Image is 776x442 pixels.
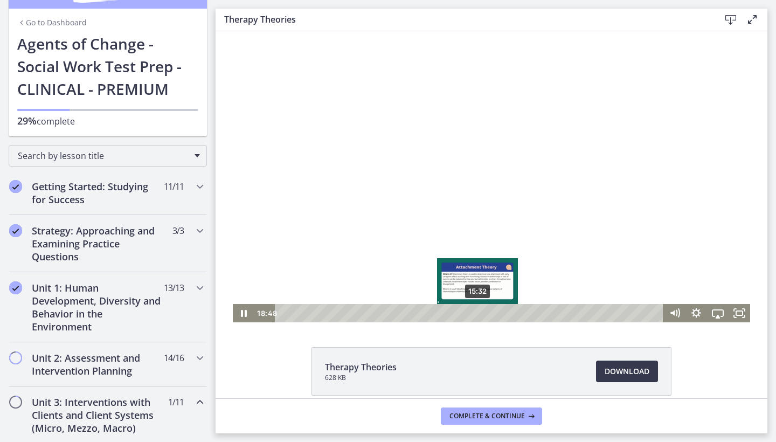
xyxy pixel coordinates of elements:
span: 29% [17,114,37,127]
span: Complete & continue [449,412,525,420]
span: Therapy Theories [325,361,397,374]
iframe: Video Lesson [216,31,767,322]
h3: Therapy Theories [224,13,703,26]
h2: Unit 2: Assessment and Intervention Planning [32,351,163,377]
p: complete [17,114,198,128]
h1: Agents of Change - Social Work Test Prep - CLINICAL - PREMIUM [17,32,198,100]
div: Search by lesson title [9,145,207,167]
button: Airplay [491,273,513,291]
span: Download [605,365,649,378]
a: Go to Dashboard [17,17,87,28]
button: Show settings menu [470,273,491,291]
span: 13 / 13 [164,281,184,294]
i: Completed [9,281,22,294]
h2: Strategy: Approaching and Examining Practice Questions [32,224,163,263]
span: 11 / 11 [164,180,184,193]
span: Search by lesson title [18,150,189,162]
button: Complete & continue [441,408,542,425]
button: Fullscreen [513,273,535,291]
span: 628 KB [325,374,397,382]
span: 1 / 11 [168,396,184,409]
a: Download [596,361,658,382]
h2: Getting Started: Studying for Success [32,180,163,206]
span: 14 / 16 [164,351,184,364]
h2: Unit 1: Human Development, Diversity and Behavior in the Environment [32,281,163,333]
button: Mute [448,273,470,291]
span: 3 / 3 [172,224,184,237]
h2: Unit 3: Interventions with Clients and Client Systems (Micro, Mezzo, Macro) [32,396,163,434]
i: Completed [9,180,22,193]
i: Completed [9,224,22,237]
